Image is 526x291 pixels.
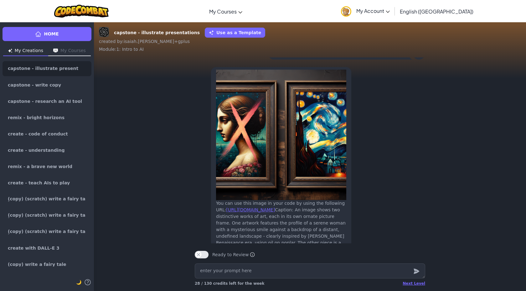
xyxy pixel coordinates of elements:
span: 28 / 130 credits left for the week [195,281,264,286]
span: capstone - illustrate presentations [8,66,81,71]
img: avatar [341,6,351,17]
a: English ([GEOGRAPHIC_DATA]) [397,3,477,20]
a: My Account [338,1,393,21]
span: created by : isaiah.[PERSON_NAME]+gplus [99,39,190,44]
a: Home [3,27,91,41]
a: create - your turn [3,273,91,288]
span: create - understanding [8,148,65,152]
span: Home [44,31,59,37]
span: English ([GEOGRAPHIC_DATA]) [400,8,473,15]
span: My Account [356,8,390,14]
a: [URL][DOMAIN_NAME] [226,207,275,212]
div: Next Level [403,281,425,286]
span: create - code of conduct [8,132,68,136]
a: create with DALL-E 3 [3,241,91,256]
button: My Courses [48,46,91,56]
span: capstone - write copy [8,83,61,87]
a: create - understanding [3,143,91,158]
span: (copy) write a fairy tale [8,262,66,267]
a: create - teach AIs to play [3,175,91,190]
span: 🌙 [76,280,81,285]
a: capstone - research an AI tool [3,94,91,109]
div: You can use this image in your code by using the following URL: Caption: An image shows two disti... [216,200,346,279]
span: remix - a brave new world [8,164,72,169]
a: (copy) (scratch) write a fairy tale [3,192,91,207]
span: capstone - research an AI tool [8,99,82,103]
span: create with DALL-E 3 [8,246,59,250]
a: (copy) (scratch) write a fairy tale [3,208,91,223]
img: generated [216,70,346,200]
button: 🌙 [76,278,81,286]
a: capstone - illustrate presentations [3,61,91,76]
div: Module : 1: Intro to AI [99,46,521,52]
a: capstone - write copy [3,77,91,93]
a: create - code of conduct [3,126,91,141]
img: CodeCombat logo [54,5,109,18]
span: (copy) (scratch) write a fairy tale [8,213,86,218]
a: (copy) write a fairy tale [3,257,91,272]
a: (copy) (scratch) write a fairy tale [3,224,91,239]
img: Icon [8,49,12,53]
a: remix - bright horizons [3,110,91,125]
button: My Creations [3,46,48,56]
span: (copy) (scratch) write a fairy tale [8,229,86,234]
a: My Courses [206,3,245,20]
img: Icon [53,49,58,53]
button: Use as a Template [205,28,265,38]
span: My Courses [209,8,237,15]
span: (copy) (scratch) write a fairy tale [8,197,86,202]
span: create - teach AIs to play [8,181,70,185]
strong: capstone - illustrate presentations [114,29,200,36]
span: Ready to Review [212,251,255,258]
span: remix - bright horizons [8,115,64,120]
img: DALL-E 3 [99,27,109,37]
a: remix - a brave new world [3,159,91,174]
